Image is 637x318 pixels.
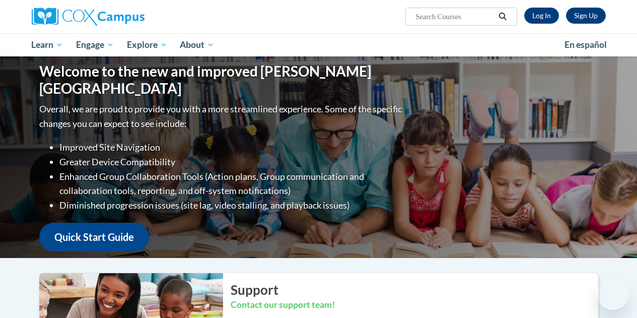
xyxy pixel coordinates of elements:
span: Explore [127,39,167,51]
input: Search Courses [414,11,495,23]
h3: Contact our support team! [231,299,598,311]
a: Quick Start Guide [39,223,149,251]
li: Improved Site Navigation [59,140,404,155]
li: Enhanced Group Collaboration Tools (Action plans, Group communication and collaboration tools, re... [59,169,404,199]
span: Learn [31,39,63,51]
div: Main menu [24,33,613,56]
a: Log In [524,8,559,24]
span: Engage [76,39,114,51]
span: About [180,39,214,51]
a: En español [558,34,613,55]
a: Register [566,8,606,24]
h1: Welcome to the new and improved [PERSON_NAME][GEOGRAPHIC_DATA] [39,63,404,97]
a: Learn [25,33,70,56]
a: Engage [69,33,120,56]
h2: Support [231,281,598,299]
button: Search [495,11,510,23]
a: About [173,33,221,56]
iframe: Button to launch messaging window [597,278,629,310]
img: Cox Campus [32,8,145,26]
li: Greater Device Compatibility [59,155,404,169]
a: Cox Campus [32,8,213,26]
a: Explore [120,33,174,56]
p: Overall, we are proud to provide you with a more streamlined experience. Some of the specific cha... [39,102,404,131]
li: Diminished progression issues (site lag, video stalling, and playback issues) [59,198,404,213]
span: En español [564,39,607,50]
